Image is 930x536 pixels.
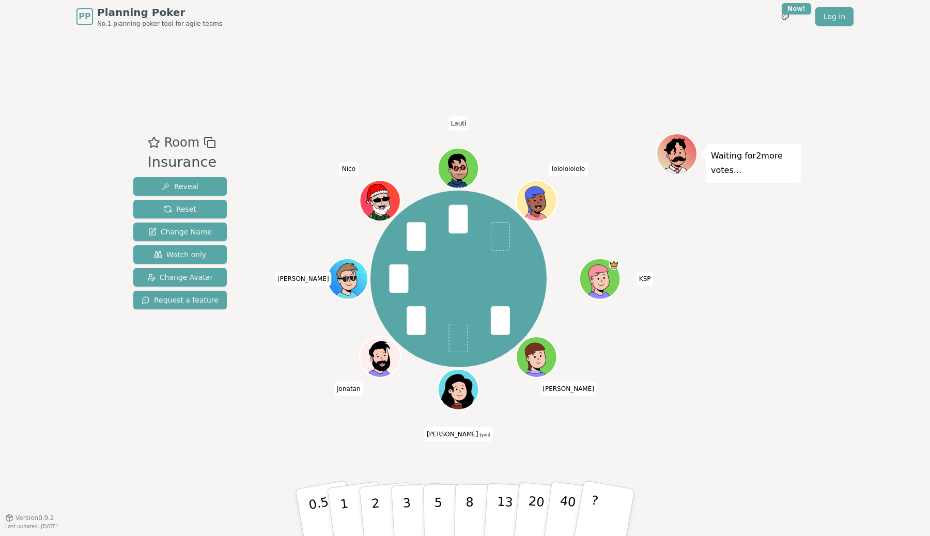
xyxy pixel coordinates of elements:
span: Click to change your name [549,162,587,176]
a: Log in [815,7,854,26]
p: Waiting for 2 more votes... [711,149,796,178]
span: Change Avatar [147,272,213,282]
button: Version0.9.2 [5,514,54,522]
span: No.1 planning poker tool for agile teams [97,20,222,28]
a: PPPlanning PokerNo.1 planning poker tool for agile teams [76,5,222,28]
span: Request a feature [142,295,219,305]
span: Click to change your name [275,272,332,286]
button: Watch only [133,245,227,264]
span: Click to change your name [637,272,654,286]
span: Last updated: [DATE] [5,524,58,529]
button: Request a feature [133,291,227,309]
button: Reveal [133,177,227,196]
span: Reset [164,204,196,214]
div: Insurance [148,152,216,173]
button: Add as favourite [148,133,160,152]
button: Change Avatar [133,268,227,287]
span: KSP is the host [609,260,619,270]
span: Click to change your name [448,116,469,131]
div: New! [782,3,811,14]
span: Planning Poker [97,5,222,20]
span: (you) [478,432,491,437]
span: Room [164,133,199,152]
button: Click to change your avatar [439,370,477,408]
button: Reset [133,200,227,218]
span: Click to change your name [339,162,358,176]
span: Change Name [148,227,212,237]
span: Click to change your name [334,381,363,396]
button: Change Name [133,223,227,241]
span: Reveal [162,181,198,192]
span: Watch only [154,249,207,260]
button: New! [776,7,795,26]
span: PP [79,10,90,23]
span: Version 0.9.2 [16,514,54,522]
span: Click to change your name [424,427,493,441]
span: Click to change your name [540,381,597,396]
